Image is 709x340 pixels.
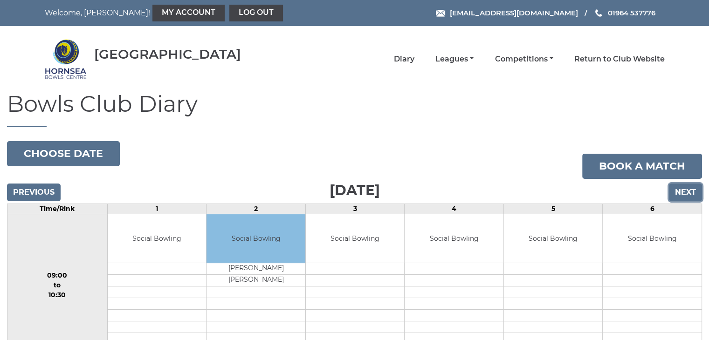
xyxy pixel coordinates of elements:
td: Social Bowling [108,214,207,263]
td: 3 [305,204,405,214]
td: Social Bowling [603,214,702,263]
td: Social Bowling [207,214,305,263]
a: Email [EMAIL_ADDRESS][DOMAIN_NAME] [436,7,578,18]
input: Next [669,184,702,201]
td: 5 [503,204,603,214]
a: Book a match [582,154,702,179]
td: Time/Rink [7,204,108,214]
h1: Bowls Club Diary [7,92,702,127]
img: Phone us [595,9,602,17]
td: 2 [207,204,306,214]
span: 01964 537776 [607,8,655,17]
span: [EMAIL_ADDRESS][DOMAIN_NAME] [449,8,578,17]
button: Choose date [7,141,120,166]
td: [PERSON_NAME] [207,263,305,275]
a: Return to Club Website [574,54,665,64]
a: Diary [394,54,414,64]
img: Hornsea Bowls Centre [45,38,87,80]
a: Phone us 01964 537776 [594,7,655,18]
a: Competitions [495,54,553,64]
td: Social Bowling [405,214,503,263]
td: Social Bowling [504,214,603,263]
nav: Welcome, [PERSON_NAME]! [45,5,295,21]
td: 4 [405,204,504,214]
a: My Account [152,5,225,21]
a: Leagues [435,54,474,64]
img: Email [436,10,445,17]
td: Social Bowling [306,214,405,263]
td: 6 [603,204,702,214]
a: Log out [229,5,283,21]
td: [PERSON_NAME] [207,275,305,286]
div: [GEOGRAPHIC_DATA] [94,47,241,61]
td: 1 [107,204,207,214]
input: Previous [7,184,61,201]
